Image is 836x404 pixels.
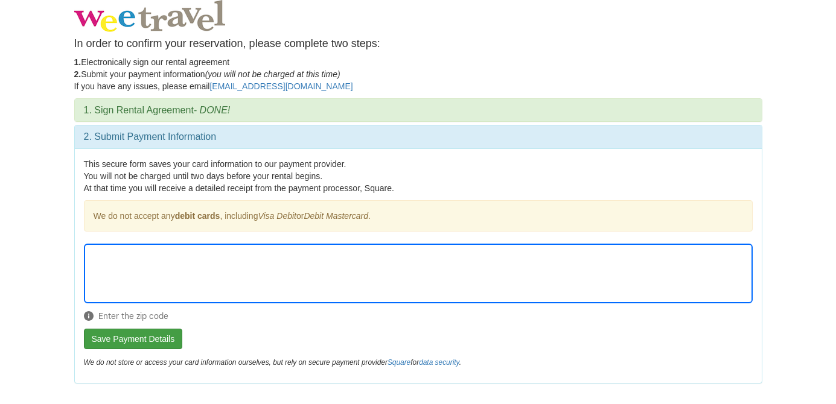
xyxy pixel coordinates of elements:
[84,131,753,142] h3: 2. Submit Payment Information
[175,211,220,221] strong: debit cards
[258,211,296,221] em: Visa Debit
[74,57,81,67] strong: 1.
[84,105,753,116] h3: 1. Sign Rental Agreement
[388,358,410,367] a: Square
[84,200,753,232] div: We do not accept any , including or .
[205,69,340,79] em: (you will not be charged at this time)
[84,329,183,349] button: Save Payment Details
[74,69,81,79] strong: 2.
[74,38,762,50] h4: In order to confirm your reservation, please complete two steps:
[209,81,353,91] a: [EMAIL_ADDRESS][DOMAIN_NAME]
[304,211,368,221] em: Debit Mastercard
[84,310,753,322] span: Enter the zip code
[85,244,752,303] iframe: Secure Credit Card Form
[194,105,230,115] em: - DONE!
[84,358,461,367] em: We do not store or access your card information ourselves, but rely on secure payment provider for .
[419,358,459,367] a: data security
[74,56,762,92] p: Electronically sign our rental agreement Submit your payment information If you have any issues, ...
[84,158,753,194] p: This secure form saves your card information to our payment provider. You will not be charged unt...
